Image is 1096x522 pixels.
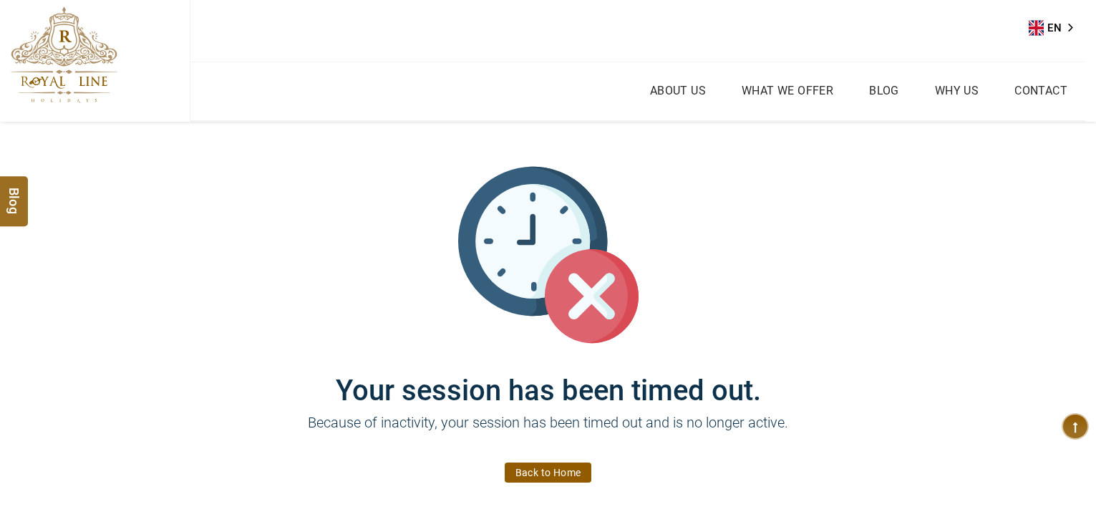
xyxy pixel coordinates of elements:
[505,463,592,483] a: Back to Home
[738,80,837,101] a: What we Offer
[458,165,639,345] img: session_time_out.svg
[646,80,709,101] a: About Us
[119,345,978,407] h1: Your session has been timed out.
[11,6,117,103] img: The Royal Line Holidays
[5,188,24,200] span: Blog
[1036,465,1082,508] iframe: chat widget
[119,412,978,455] p: Because of inactivity, your session has been timed out and is no longer active.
